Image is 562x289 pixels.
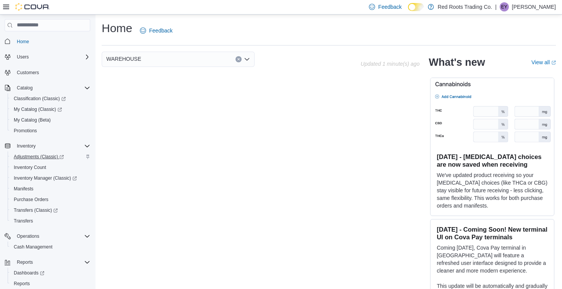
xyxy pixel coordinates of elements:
span: Cash Management [14,244,52,250]
img: Cova [15,3,50,11]
input: Dark Mode [408,3,424,11]
span: Feedback [378,3,401,11]
button: Customers [2,67,93,78]
span: Transfers [11,216,90,226]
a: Promotions [11,126,40,135]
button: Transfers [8,216,93,226]
a: View allExternal link [531,59,556,65]
a: Adjustments (Classic) [8,151,93,162]
span: My Catalog (Beta) [11,115,90,125]
button: Home [2,36,93,47]
a: Classification (Classic) [8,93,93,104]
a: Customers [14,68,42,77]
button: Inventory Count [8,162,93,173]
button: Cash Management [8,242,93,252]
button: Promotions [8,125,93,136]
span: Reports [17,259,33,265]
span: Transfers [14,218,33,224]
span: My Catalog (Classic) [11,105,90,114]
button: Operations [14,232,42,241]
svg: External link [551,60,556,65]
button: Inventory [2,141,93,151]
button: Users [14,52,32,62]
h2: What's new [429,56,485,68]
span: Users [14,52,90,62]
span: Reports [11,279,90,288]
button: Operations [2,231,93,242]
span: Reports [14,281,30,287]
span: Promotions [11,126,90,135]
a: Cash Management [11,242,55,252]
span: Dashboards [11,268,90,278]
button: Catalog [14,83,36,93]
span: Purchase Orders [11,195,90,204]
span: Customers [17,70,39,76]
h1: Home [102,21,132,36]
button: Clear input [236,56,242,62]
a: Transfers (Classic) [8,205,93,216]
span: Manifests [14,186,33,192]
span: Inventory [14,141,90,151]
a: Reports [11,279,33,288]
span: Catalog [14,83,90,93]
button: Reports [2,257,93,268]
p: [PERSON_NAME] [512,2,556,11]
span: Cash Management [11,242,90,252]
span: Home [17,39,29,45]
h3: [DATE] - [MEDICAL_DATA] choices are now saved when receiving [437,153,548,168]
a: My Catalog (Classic) [8,104,93,115]
button: Reports [8,278,93,289]
span: EY [501,2,507,11]
span: WAREHOUSE [106,54,141,63]
p: We've updated product receiving so your [MEDICAL_DATA] choices (like THCa or CBG) stay visible fo... [437,171,548,209]
button: Users [2,52,93,62]
span: Operations [17,233,39,239]
span: Adjustments (Classic) [14,154,64,160]
button: My Catalog (Beta) [8,115,93,125]
p: Updated 1 minute(s) ago [361,61,419,67]
span: Promotions [14,128,37,134]
span: Inventory [17,143,36,149]
div: Eden Yohannes [500,2,509,11]
a: Transfers [11,216,36,226]
a: Inventory Count [11,163,49,172]
span: Classification (Classic) [11,94,90,103]
span: Inventory Count [11,163,90,172]
a: Dashboards [8,268,93,278]
span: Inventory Count [14,164,46,170]
button: Purchase Orders [8,194,93,205]
a: Inventory Manager (Classic) [11,174,80,183]
span: Adjustments (Classic) [11,152,90,161]
a: Dashboards [11,268,47,278]
span: Manifests [11,184,90,193]
span: Customers [14,68,90,77]
span: Inventory Manager (Classic) [14,175,77,181]
a: Transfers (Classic) [11,206,61,215]
span: Transfers (Classic) [11,206,90,215]
p: | [495,2,497,11]
span: Home [14,37,90,46]
span: My Catalog (Classic) [14,106,62,112]
a: Feedback [137,23,175,38]
a: Classification (Classic) [11,94,69,103]
button: Inventory [14,141,39,151]
a: Home [14,37,32,46]
button: Open list of options [244,56,250,62]
a: Inventory Manager (Classic) [8,173,93,183]
span: Reports [14,258,90,267]
a: Purchase Orders [11,195,52,204]
a: Manifests [11,184,36,193]
button: Reports [14,258,36,267]
button: Manifests [8,183,93,194]
span: Catalog [17,85,32,91]
a: My Catalog (Beta) [11,115,54,125]
a: My Catalog (Classic) [11,105,65,114]
a: Adjustments (Classic) [11,152,67,161]
button: Catalog [2,83,93,93]
span: Feedback [149,27,172,34]
span: Inventory Manager (Classic) [11,174,90,183]
h3: [DATE] - Coming Soon! New terminal UI on Cova Pay terminals [437,226,548,241]
span: Classification (Classic) [14,96,66,102]
span: Users [17,54,29,60]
